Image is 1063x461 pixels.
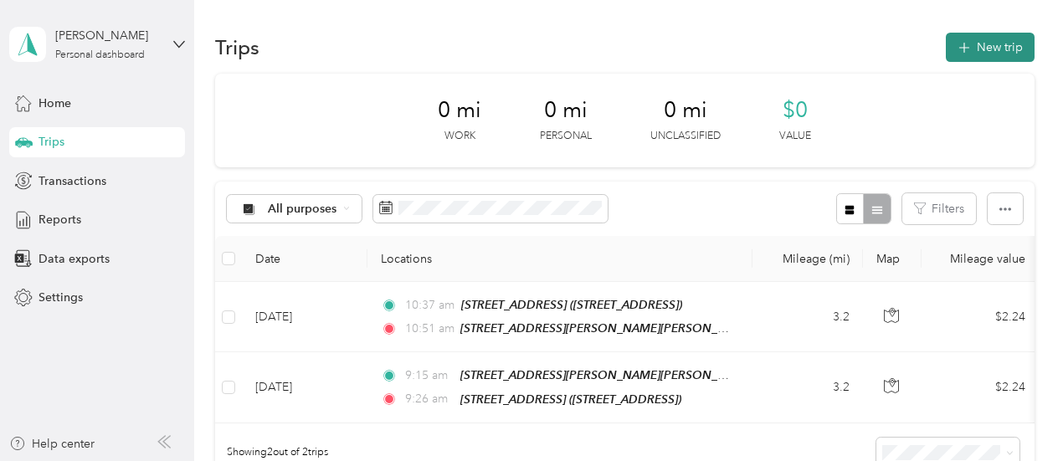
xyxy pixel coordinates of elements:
[902,193,976,224] button: Filters
[405,366,453,385] span: 9:15 am
[650,129,721,144] p: Unclassified
[752,282,863,352] td: 3.2
[367,236,752,282] th: Locations
[922,282,1039,352] td: $2.24
[55,27,160,44] div: [PERSON_NAME]
[922,236,1039,282] th: Mileage value
[752,236,863,282] th: Mileage (mi)
[55,50,145,60] div: Personal dashboard
[39,211,81,228] span: Reports
[215,445,328,460] span: Showing 2 out of 2 trips
[969,367,1063,461] iframe: Everlance-gr Chat Button Frame
[438,97,481,124] span: 0 mi
[39,172,106,190] span: Transactions
[946,33,1035,62] button: New trip
[460,321,965,336] span: [STREET_ADDRESS][PERSON_NAME][PERSON_NAME] ([STREET_ADDRESS][PERSON_NAME])
[242,282,367,352] td: [DATE]
[922,352,1039,423] td: $2.24
[779,129,811,144] p: Value
[544,97,588,124] span: 0 mi
[268,203,337,215] span: All purposes
[39,133,64,151] span: Trips
[540,129,592,144] p: Personal
[460,392,681,406] span: [STREET_ADDRESS] ([STREET_ADDRESS])
[215,38,259,56] h1: Trips
[39,289,83,306] span: Settings
[405,296,454,315] span: 10:37 am
[460,368,965,382] span: [STREET_ADDRESS][PERSON_NAME][PERSON_NAME] ([STREET_ADDRESS][PERSON_NAME])
[39,250,110,268] span: Data exports
[863,236,922,282] th: Map
[39,95,71,112] span: Home
[405,390,453,408] span: 9:26 am
[783,97,808,124] span: $0
[664,97,707,124] span: 0 mi
[405,320,453,338] span: 10:51 am
[444,129,475,144] p: Work
[461,298,682,311] span: [STREET_ADDRESS] ([STREET_ADDRESS])
[9,435,95,453] button: Help center
[242,236,367,282] th: Date
[242,352,367,423] td: [DATE]
[752,352,863,423] td: 3.2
